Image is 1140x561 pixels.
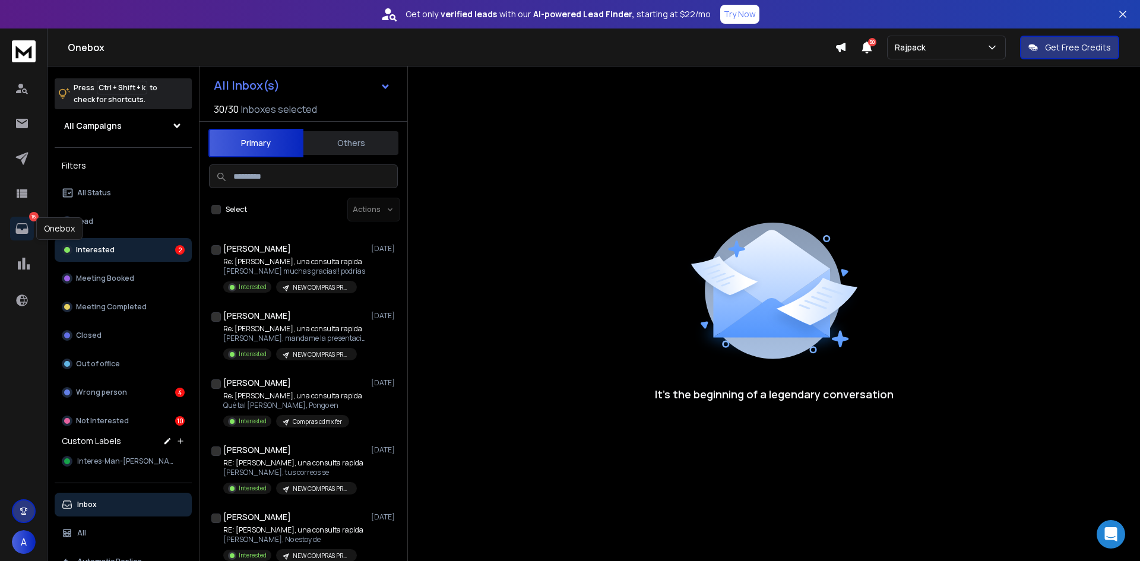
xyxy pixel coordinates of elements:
[55,324,192,347] button: Closed
[371,512,398,522] p: [DATE]
[55,409,192,433] button: Not Interested10
[208,129,303,157] button: Primary
[76,331,102,340] p: Closed
[406,8,711,20] p: Get only with our starting at $22/mo
[241,102,317,116] h3: Inboxes selected
[175,388,185,397] div: 4
[77,457,179,466] span: Interes-Man-[PERSON_NAME]
[97,81,147,94] span: Ctrl + Shift + k
[55,181,192,205] button: All Status
[77,188,111,198] p: All Status
[214,80,280,91] h1: All Inbox(s)
[895,42,930,53] p: Rajpack
[55,352,192,376] button: Out of office
[64,120,122,132] h1: All Campaigns
[293,552,350,560] p: NEW COMPRAS PRODUCCION
[12,530,36,554] button: A
[55,238,192,262] button: Interested2
[720,5,759,24] button: Try Now
[239,283,267,291] p: Interested
[371,244,398,253] p: [DATE]
[55,449,192,473] button: Interes-Man-[PERSON_NAME]
[74,82,157,106] p: Press to check for shortcuts.
[55,210,192,233] button: Lead
[76,274,134,283] p: Meeting Booked
[1097,520,1125,549] div: Open Intercom Messenger
[239,484,267,493] p: Interested
[62,435,121,447] h3: Custom Labels
[76,359,120,369] p: Out of office
[36,217,83,240] div: Onebox
[204,74,400,97] button: All Inbox(s)
[76,302,147,312] p: Meeting Completed
[239,551,267,560] p: Interested
[223,511,291,523] h1: [PERSON_NAME]
[868,38,876,46] span: 50
[303,130,398,156] button: Others
[55,114,192,138] button: All Campaigns
[55,267,192,290] button: Meeting Booked
[55,157,192,174] h3: Filters
[77,528,86,538] p: All
[223,243,291,255] h1: [PERSON_NAME]
[223,535,363,544] p: [PERSON_NAME], No estoy de
[441,8,497,20] strong: verified leads
[55,521,192,545] button: All
[77,500,97,509] p: Inbox
[724,8,756,20] p: Try Now
[223,267,365,276] p: [PERSON_NAME] muchas gracias!! podrias
[55,381,192,404] button: Wrong person4
[175,416,185,426] div: 10
[10,217,34,240] a: 16
[293,283,350,292] p: NEW COMPRAS PRODUCCION
[76,217,93,226] p: Lead
[55,295,192,319] button: Meeting Completed
[1045,42,1111,53] p: Get Free Credits
[223,377,291,389] h1: [PERSON_NAME]
[214,102,239,116] span: 30 / 30
[223,458,363,468] p: RE: [PERSON_NAME], una consulta rapida
[175,245,185,255] div: 2
[223,468,363,477] p: [PERSON_NAME], tus correos se
[371,378,398,388] p: [DATE]
[1020,36,1119,59] button: Get Free Credits
[223,444,291,456] h1: [PERSON_NAME]
[12,40,36,62] img: logo
[223,324,366,334] p: Re: [PERSON_NAME], una consulta rapida
[76,388,127,397] p: Wrong person
[223,391,362,401] p: Re: [PERSON_NAME], una consulta rapida
[223,257,365,267] p: Re: [PERSON_NAME], una consulta rapida
[226,205,247,214] label: Select
[239,350,267,359] p: Interested
[655,386,894,402] p: It’s the beginning of a legendary conversation
[371,445,398,455] p: [DATE]
[239,417,267,426] p: Interested
[55,493,192,516] button: Inbox
[76,245,115,255] p: Interested
[533,8,634,20] strong: AI-powered Lead Finder,
[223,310,291,322] h1: [PERSON_NAME]
[29,212,39,221] p: 16
[68,40,835,55] h1: Onebox
[223,401,362,410] p: Qué tal [PERSON_NAME], Pongo en
[223,525,363,535] p: RE: [PERSON_NAME], una consulta rapida
[223,334,366,343] p: [PERSON_NAME], mandame la presentación
[293,350,350,359] p: NEW COMPRAS PRODUCCION
[76,416,129,426] p: Not Interested
[293,484,350,493] p: NEW COMPRAS PRODUCCION
[371,311,398,321] p: [DATE]
[293,417,342,426] p: Compras cdmx fer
